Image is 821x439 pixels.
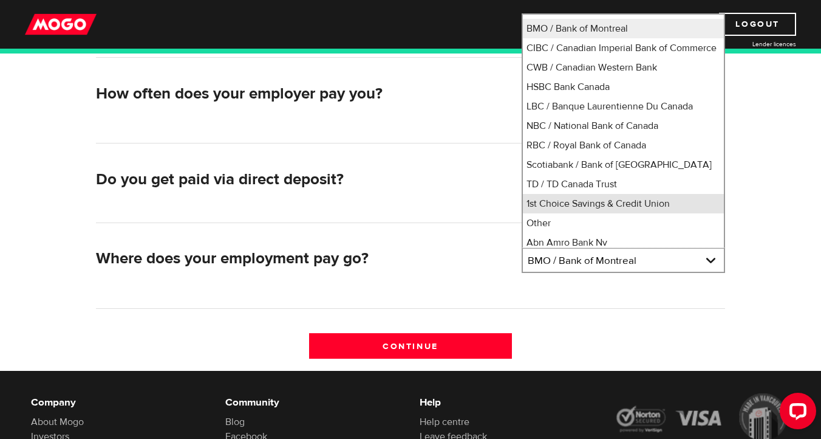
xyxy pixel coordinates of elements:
[523,194,724,213] li: 1st Choice Savings & Credit Union
[96,85,513,103] h2: How often does your employer pay you?
[96,249,513,268] h2: Where does your employment pay go?
[523,116,724,136] li: NBC / National Bank of Canada
[225,395,401,410] h6: Community
[523,175,724,194] li: TD / TD Canada Trust
[523,19,724,38] li: BMO / Bank of Montreal
[309,333,513,359] input: Continue
[420,395,596,410] h6: Help
[523,77,724,97] li: HSBC Bank Canada
[96,170,513,189] h2: Do you get paid via direct deposit?
[523,136,724,155] li: RBC / Royal Bank of Canada
[523,58,724,77] li: CWB / Canadian Western Bank
[31,416,84,428] a: About Mogo
[705,40,796,49] a: Lender licences
[31,395,207,410] h6: Company
[523,155,724,175] li: Scotiabank / Bank of [GEOGRAPHIC_DATA]
[225,416,245,428] a: Blog
[523,97,724,116] li: LBC / Banque Laurentienne Du Canada
[719,13,796,36] a: Logout
[523,233,724,252] li: Abn Amro Bank Nv
[523,38,724,58] li: CIBC / Canadian Imperial Bank of Commerce
[523,213,724,233] li: Other
[25,13,97,36] img: mogo_logo-11ee424be714fa7cbb0f0f49df9e16ec.png
[770,388,821,439] iframe: LiveChat chat widget
[420,416,469,428] a: Help centre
